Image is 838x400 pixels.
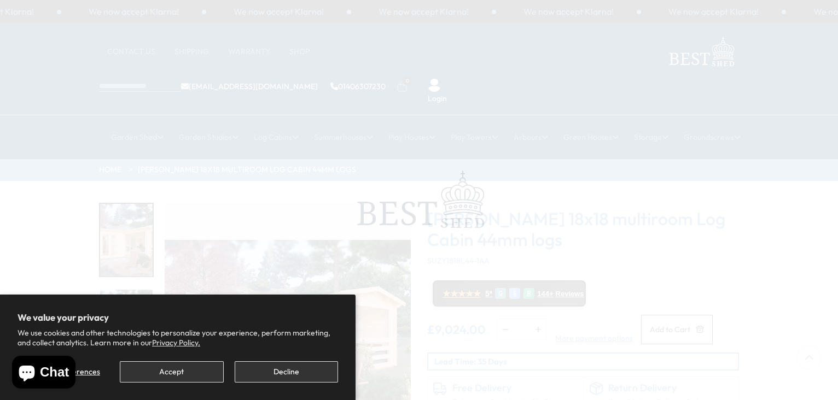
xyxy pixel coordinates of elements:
button: Accept [120,361,223,383]
h2: We value your privacy [18,312,338,323]
a: Privacy Policy. [152,338,200,348]
inbox-online-store-chat: Shopify online store chat [9,356,79,391]
p: We use cookies and other technologies to personalize your experience, perform marketing, and coll... [18,328,338,348]
button: Decline [235,361,338,383]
